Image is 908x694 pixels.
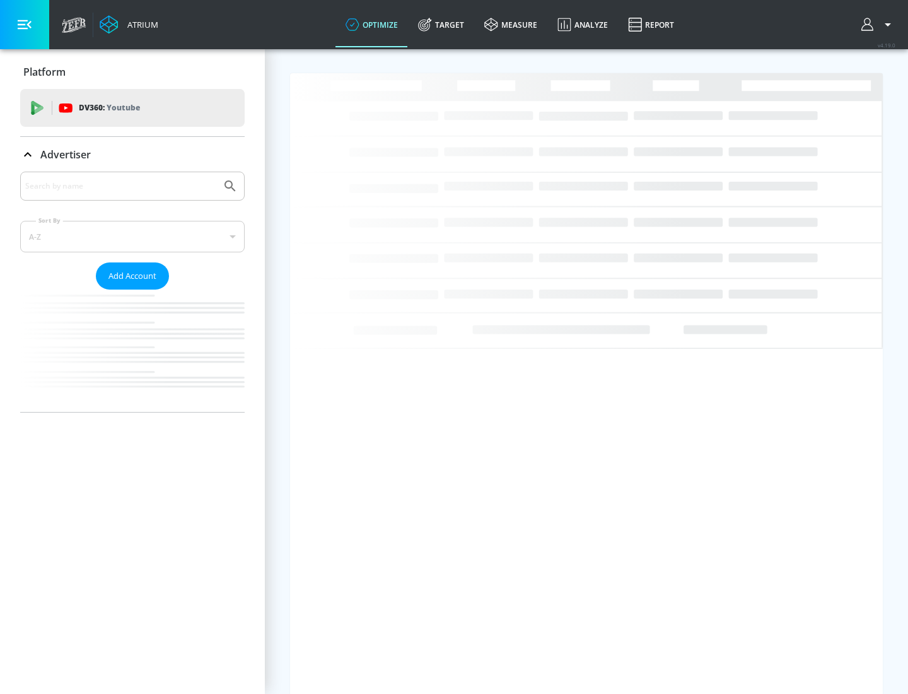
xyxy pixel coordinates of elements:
[474,2,547,47] a: measure
[122,19,158,30] div: Atrium
[79,101,140,115] p: DV360:
[20,172,245,412] div: Advertiser
[20,137,245,172] div: Advertiser
[107,101,140,114] p: Youtube
[618,2,684,47] a: Report
[547,2,618,47] a: Analyze
[878,42,895,49] span: v 4.19.0
[20,89,245,127] div: DV360: Youtube
[20,54,245,90] div: Platform
[408,2,474,47] a: Target
[36,216,63,225] label: Sort By
[20,290,245,412] nav: list of Advertiser
[40,148,91,162] p: Advertiser
[108,269,156,283] span: Add Account
[335,2,408,47] a: optimize
[23,65,66,79] p: Platform
[25,178,216,194] input: Search by name
[96,262,169,290] button: Add Account
[20,221,245,252] div: A-Z
[100,15,158,34] a: Atrium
